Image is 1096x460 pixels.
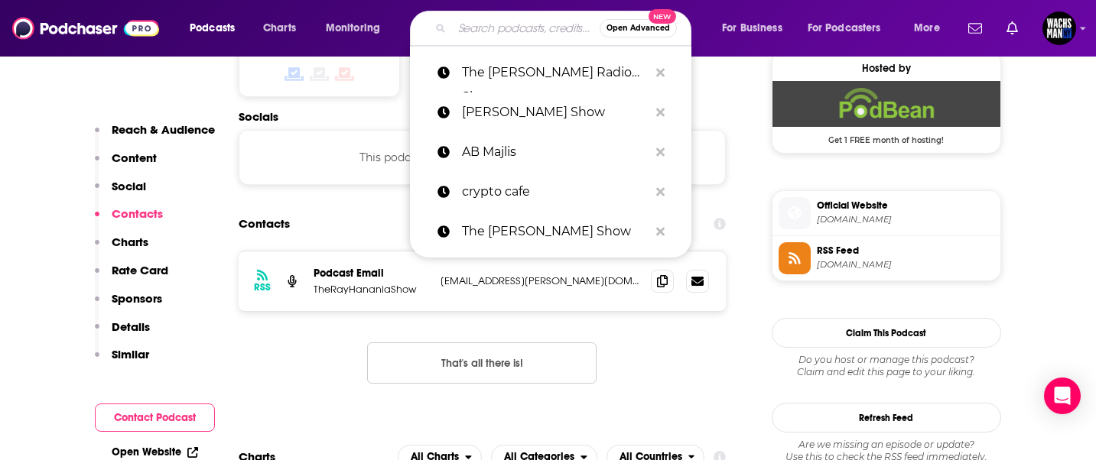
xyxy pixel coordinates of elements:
p: Content [112,151,157,165]
button: Refresh Feed [772,403,1001,432]
a: Show notifications dropdown [1000,15,1024,41]
h2: Socials [239,109,727,124]
p: The Chad Benson Show [462,212,649,251]
span: For Business [722,18,782,39]
p: Social [112,179,146,193]
button: Content [95,151,157,179]
button: Show profile menu [1042,11,1076,45]
a: Charts [253,16,305,40]
p: crypto cafe [462,172,649,212]
h3: RSS [254,281,271,293]
button: Social [95,179,146,207]
span: Charts [263,18,296,39]
span: Podcasts [190,18,235,39]
p: [EMAIL_ADDRESS][PERSON_NAME][DOMAIN_NAME] [441,274,639,287]
span: RSS Feed [817,244,994,258]
div: This podcast does not have social handles yet. [239,130,727,185]
p: Similar [112,347,149,361]
span: Open Advanced [607,24,670,32]
button: Claim This Podcast [772,318,1001,348]
button: Open AdvancedNew [600,19,677,37]
input: Search podcasts, credits, & more... [452,16,600,40]
a: The [PERSON_NAME] Show [410,212,691,251]
span: Monitoring [326,18,380,39]
a: AB Majlis [410,132,691,172]
button: Similar [95,347,149,375]
button: Details [95,319,150,348]
p: Charts [112,235,148,249]
p: TheRayHananiaShow [314,283,428,296]
button: open menu [711,16,802,40]
a: Podbean Deal: Get 1 FREE month of hosting! [772,81,1000,144]
button: open menu [179,16,255,40]
button: Contacts [95,206,163,235]
p: The Ray Hanania Radio Show [462,53,649,92]
p: Reach & Audience [112,122,215,137]
p: Podcast Email [314,267,428,280]
a: The [PERSON_NAME] Radio Show [410,53,691,92]
p: Ray Hanaynia Show [462,92,649,132]
div: Claim and edit this page to your liking. [772,354,1001,378]
button: Contact Podcast [95,403,215,432]
p: Contacts [112,206,163,221]
span: feed.podbean.com [817,259,994,270]
span: For Podcasters [808,18,881,39]
p: AB Majlis [462,132,649,172]
p: Rate Card [112,263,168,277]
div: Open Intercom Messenger [1044,377,1081,414]
button: Charts [95,235,148,263]
a: [PERSON_NAME] Show [410,92,691,132]
button: open menu [903,16,959,40]
span: More [914,18,940,39]
span: New [649,9,676,24]
span: Do you host or manage this podcast? [772,354,1001,366]
p: Details [112,319,150,334]
div: Hosted by [772,62,1000,75]
a: crypto cafe [410,172,691,212]
button: Reach & Audience [95,122,215,151]
span: Official Website [817,199,994,212]
a: Official Website[DOMAIN_NAME] [779,197,994,229]
p: Sponsors [112,291,162,306]
button: open menu [798,16,903,40]
img: User Profile [1042,11,1076,45]
a: Show notifications dropdown [962,15,988,41]
span: Get 1 FREE month of hosting! [772,127,1000,145]
img: Podbean Deal: Get 1 FREE month of hosting! [772,81,1000,127]
button: Nothing here. [367,342,597,384]
div: Search podcasts, credits, & more... [424,11,706,46]
button: Sponsors [95,291,162,319]
span: TheRayHananiaShow.podbean.com [817,214,994,225]
span: Logged in as WachsmanNY [1042,11,1076,45]
h2: Contacts [239,209,290,238]
a: RSS Feed[DOMAIN_NAME] [779,242,994,274]
button: open menu [315,16,400,40]
button: Rate Card [95,263,168,291]
img: Podchaser - Follow, Share and Rate Podcasts [12,14,159,43]
a: Open Website [112,445,198,458]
